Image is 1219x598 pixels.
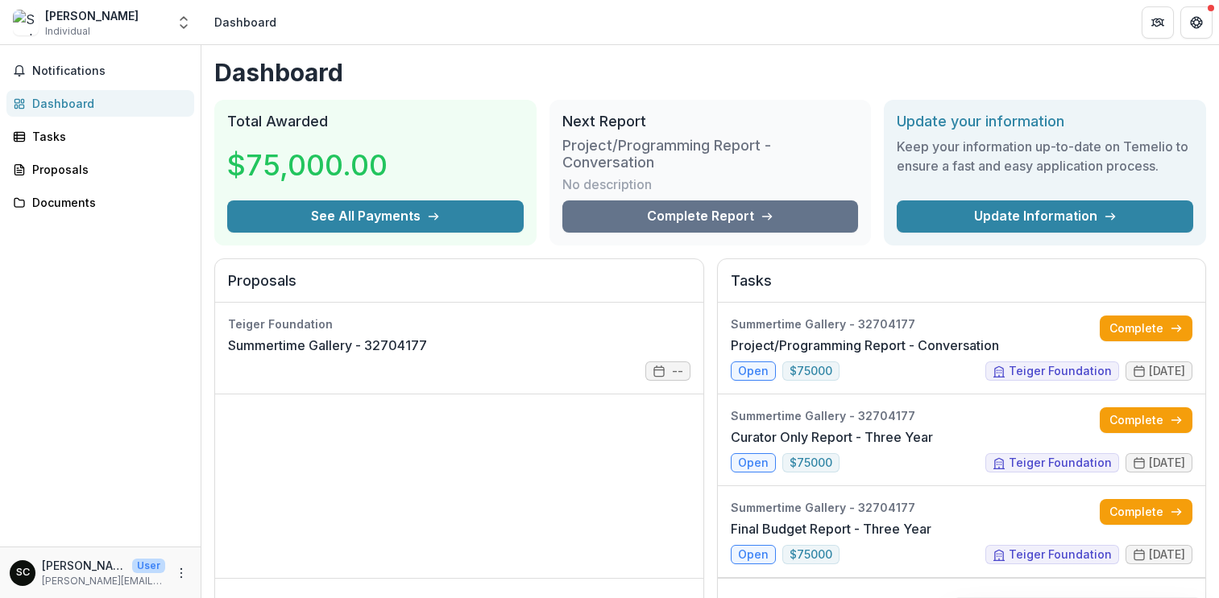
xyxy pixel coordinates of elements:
[227,113,524,130] h2: Total Awarded
[227,143,388,187] h3: $75,000.00
[6,123,194,150] a: Tasks
[1180,6,1213,39] button: Get Help
[228,336,427,355] a: Summertime Gallery - 32704177
[172,563,191,583] button: More
[227,200,524,233] button: See All Payments
[6,156,194,183] a: Proposals
[45,7,139,24] div: [PERSON_NAME]
[562,113,859,130] h2: Next Report
[731,519,931,538] a: Final Budget Report - Three Year
[6,189,194,216] a: Documents
[1100,499,1192,525] a: Complete
[1142,6,1174,39] button: Partners
[32,95,181,112] div: Dashboard
[32,128,181,145] div: Tasks
[731,272,1193,303] h2: Tasks
[562,200,859,233] a: Complete Report
[45,24,90,39] span: Individual
[172,6,195,39] button: Open entity switcher
[214,58,1206,87] h1: Dashboard
[562,175,652,194] p: No description
[897,137,1193,175] h3: Keep your information up-to-date on Temelio to ensure a fast and easy application process.
[1100,407,1192,433] a: Complete
[32,161,181,178] div: Proposals
[13,10,39,35] img: Sophia Cosmadopoulos
[6,90,194,117] a: Dashboard
[1100,315,1192,341] a: Complete
[897,200,1193,233] a: Update Information
[208,10,283,34] nav: breadcrumb
[132,559,165,573] p: User
[32,64,188,78] span: Notifications
[897,113,1193,130] h2: Update your information
[6,58,194,84] button: Notifications
[42,557,126,574] p: [PERSON_NAME]
[731,336,999,355] a: Project/Programming Report - Conversation
[731,427,933,447] a: Curator Only Report - Three Year
[228,272,690,303] h2: Proposals
[562,137,859,171] h3: Project/Programming Report - Conversation
[42,574,165,588] p: [PERSON_NAME][EMAIL_ADDRESS][DOMAIN_NAME]
[214,14,276,31] div: Dashboard
[16,567,30,578] div: SOPHIA COSMADOPOULOS
[32,194,181,211] div: Documents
